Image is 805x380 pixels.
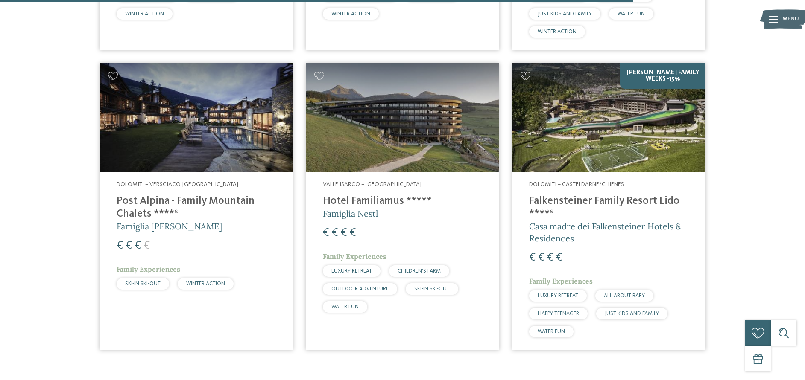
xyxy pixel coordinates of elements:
span: WATER FUN [618,11,645,17]
h4: Falkensteiner Family Resort Lido ****ˢ [529,195,688,220]
span: € [332,227,338,238]
span: € [117,240,123,251]
span: € [556,252,562,263]
span: Famiglia [PERSON_NAME] [117,221,222,232]
span: Family Experiences [529,277,593,285]
span: Family Experiences [323,252,386,261]
img: Cercate un hotel per famiglie? Qui troverete solo i migliori! [306,63,499,172]
span: JUST KIDS AND FAMILY [605,311,659,316]
span: JUST KIDS AND FAMILY [538,11,592,17]
span: WINTER ACTION [538,29,577,35]
span: WINTER ACTION [186,281,225,287]
span: WATER FUN [538,329,565,334]
span: CHILDREN’S FARM [398,268,441,274]
a: Cercate un hotel per famiglie? Qui troverete solo i migliori! Dolomiti – Versciaco-[GEOGRAPHIC_DA... [100,63,293,350]
span: Family Experiences [117,265,180,273]
span: SKI-IN SKI-OUT [125,281,161,287]
span: € [341,227,347,238]
span: € [126,240,132,251]
span: WINTER ACTION [125,11,164,17]
span: WINTER ACTION [331,11,370,17]
span: WATER FUN [331,304,359,310]
span: € [323,227,329,238]
h4: Post Alpina - Family Mountain Chalets ****ˢ [117,195,276,220]
span: Famiglia Nestl [323,208,378,219]
span: Valle Isarco – [GEOGRAPHIC_DATA] [323,181,422,187]
span: HAPPY TEENAGER [538,311,579,316]
span: LUXURY RETREAT [331,268,372,274]
span: Dolomiti – Versciaco-[GEOGRAPHIC_DATA] [117,181,238,187]
span: Dolomiti – Casteldarne/Chienes [529,181,624,187]
span: ALL ABOUT BABY [604,293,645,299]
span: € [143,240,150,251]
span: € [538,252,544,263]
span: OUTDOOR ADVENTURE [331,286,389,292]
span: € [529,252,536,263]
span: € [350,227,356,238]
a: Cercate un hotel per famiglie? Qui troverete solo i migliori! Valle Isarco – [GEOGRAPHIC_DATA] Ho... [306,63,499,350]
span: € [135,240,141,251]
span: € [547,252,553,263]
span: Casa madre dei Falkensteiner Hotels & Residences [529,221,682,244]
img: Cercate un hotel per famiglie? Qui troverete solo i migliori! [512,63,705,172]
a: Cercate un hotel per famiglie? Qui troverete solo i migliori! [PERSON_NAME] Family Weeks -15% Dol... [512,63,705,350]
img: Post Alpina - Family Mountain Chalets ****ˢ [100,63,293,172]
span: LUXURY RETREAT [538,293,578,299]
span: SKI-IN SKI-OUT [414,286,450,292]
